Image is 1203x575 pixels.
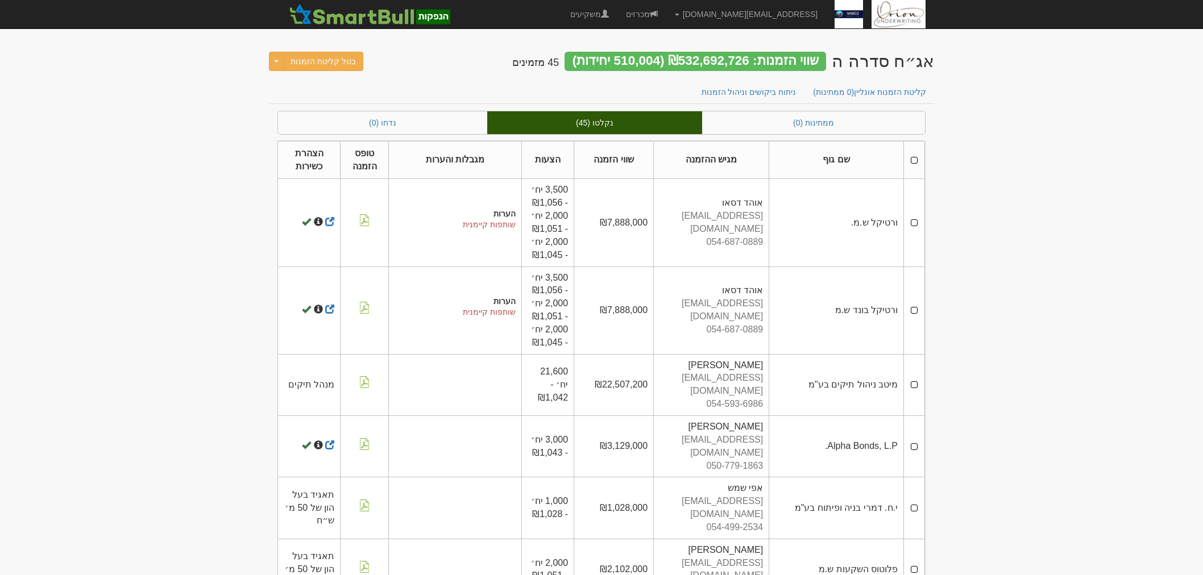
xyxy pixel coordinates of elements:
td: Alpha Bonds, L.P. [769,415,904,477]
a: ממתינות (0) [702,111,925,134]
img: pdf-file-icon.png [359,214,370,226]
h5: הערות [395,297,515,306]
div: 054-687-0889 [659,323,763,336]
span: 2,000 יח׳ - ₪1,051 [531,298,569,321]
span: תאגיד בעל הון של 50 מ׳ ש״ח [285,490,334,526]
img: pdf-file-icon.png [359,376,370,388]
span: 3,000 יח׳ - ₪1,043 [531,435,569,457]
div: [EMAIL_ADDRESS][DOMAIN_NAME] [659,372,763,398]
td: ₪7,888,000 [574,179,654,266]
div: [PERSON_NAME] [659,420,763,434]
td: י.ח. דמרי בניה ופיתוח בע"מ [769,477,904,539]
span: 2,000 יח׳ - ₪1,051 [531,211,569,234]
div: נמקו ריאלטי לטד - אג״ח (סדרה ה) - הנפקה לציבור [832,52,934,70]
p: שותפות קיימנית [395,219,515,230]
th: שווי הזמנה [574,141,654,179]
span: 21,600 יח׳ - ₪1,042 [538,366,568,402]
th: מגיש ההזמנה [654,141,769,179]
td: ורטיקל בונד ש.מ [769,266,904,354]
img: SmartBull Logo [286,3,453,26]
div: שווי הזמנות: ₪532,692,726 (510,004 יחידות) [565,52,826,71]
div: אוהד דסאו [659,284,763,297]
td: ₪22,507,200 [574,354,654,415]
span: 1,000 יח׳ - ₪1,028 [531,496,569,519]
div: 054-499-2534 [659,521,763,534]
th: טופס הזמנה [341,141,389,179]
a: ניתוח ביקושים וניהול הזמנות [692,80,806,104]
span: 2,000 יח׳ - ₪1,045 [531,324,569,347]
p: שותפות קיימנית [395,306,515,318]
span: 3,500 יח׳ - ₪1,056 [531,185,569,207]
div: [EMAIL_ADDRESS][DOMAIN_NAME] [659,434,763,460]
div: אוהד דסאו [659,197,763,210]
th: הצעות [521,141,574,179]
th: הצהרת כשירות [278,141,341,179]
th: שם גוף [769,141,904,179]
a: נקלטו (45) [487,111,702,134]
span: 3,500 יח׳ - ₪1,056 [531,273,569,295]
span: (0 ממתינות) [813,88,854,97]
span: 2,000 יח׳ - ₪1,045 [531,237,569,260]
div: [EMAIL_ADDRESS][DOMAIN_NAME] [659,297,763,323]
div: 054-687-0889 [659,236,763,249]
img: pdf-file-icon.png [359,302,370,314]
td: ₪7,888,000 [574,266,654,354]
h5: הערות [395,210,515,218]
a: נדחו (0) [278,111,487,134]
td: ₪1,028,000 [574,477,654,539]
img: pdf-file-icon.png [359,499,370,511]
div: אפי שמש [659,482,763,495]
div: [PERSON_NAME] [659,359,763,372]
div: 050-779-1863 [659,460,763,473]
td: ורטיקל ש.מ. [769,179,904,266]
img: pdf-file-icon.png [359,438,370,450]
a: קליטת הזמנות אונליין(0 ממתינות) [804,80,935,104]
img: pdf-file-icon.png [359,561,370,573]
button: בטל קליטת הזמנות [283,52,363,71]
h4: 45 מזמינים [512,57,559,69]
div: [EMAIL_ADDRESS][DOMAIN_NAME] [659,495,763,521]
div: [PERSON_NAME] [659,544,763,557]
td: ₪3,129,000 [574,415,654,477]
div: 054-593-6986 [659,398,763,411]
div: [EMAIL_ADDRESS][DOMAIN_NAME] [659,210,763,236]
span: מנהל תיקים [288,380,334,389]
th: מגבלות והערות [389,141,521,179]
td: מיטב ניהול תיקים בע"מ [769,354,904,415]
